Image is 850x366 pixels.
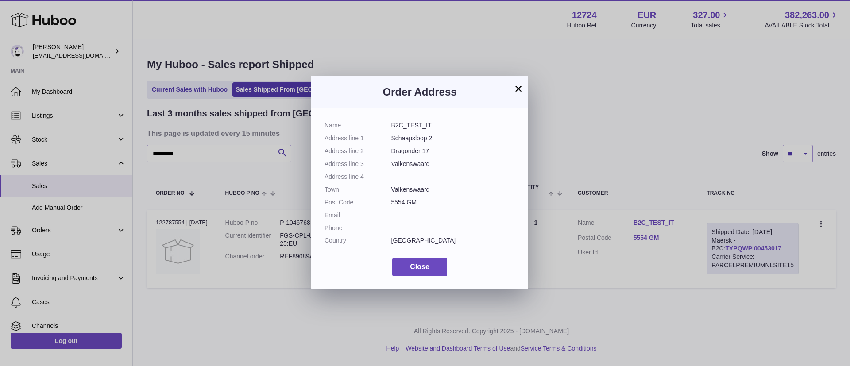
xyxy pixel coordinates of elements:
button: Close [392,258,447,276]
dt: Address line 2 [325,147,391,155]
dt: Phone [325,224,391,232]
h3: Order Address [325,85,515,99]
dt: Country [325,236,391,245]
button: × [513,83,524,94]
dt: Address line 3 [325,160,391,168]
dt: Email [325,211,391,220]
dd: Dragonder 17 [391,147,515,155]
dt: Name [325,121,391,130]
dt: Post Code [325,198,391,207]
dd: 5554 GM [391,198,515,207]
span: Close [410,263,429,270]
dt: Town [325,185,391,194]
dd: Valkenswaard [391,160,515,168]
dd: [GEOGRAPHIC_DATA] [391,236,515,245]
dt: Address line 1 [325,134,391,143]
dd: Schaapsloop 2 [391,134,515,143]
dt: Address line 4 [325,173,391,181]
dd: Valkenswaard [391,185,515,194]
dd: B2C_TEST_IT [391,121,515,130]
